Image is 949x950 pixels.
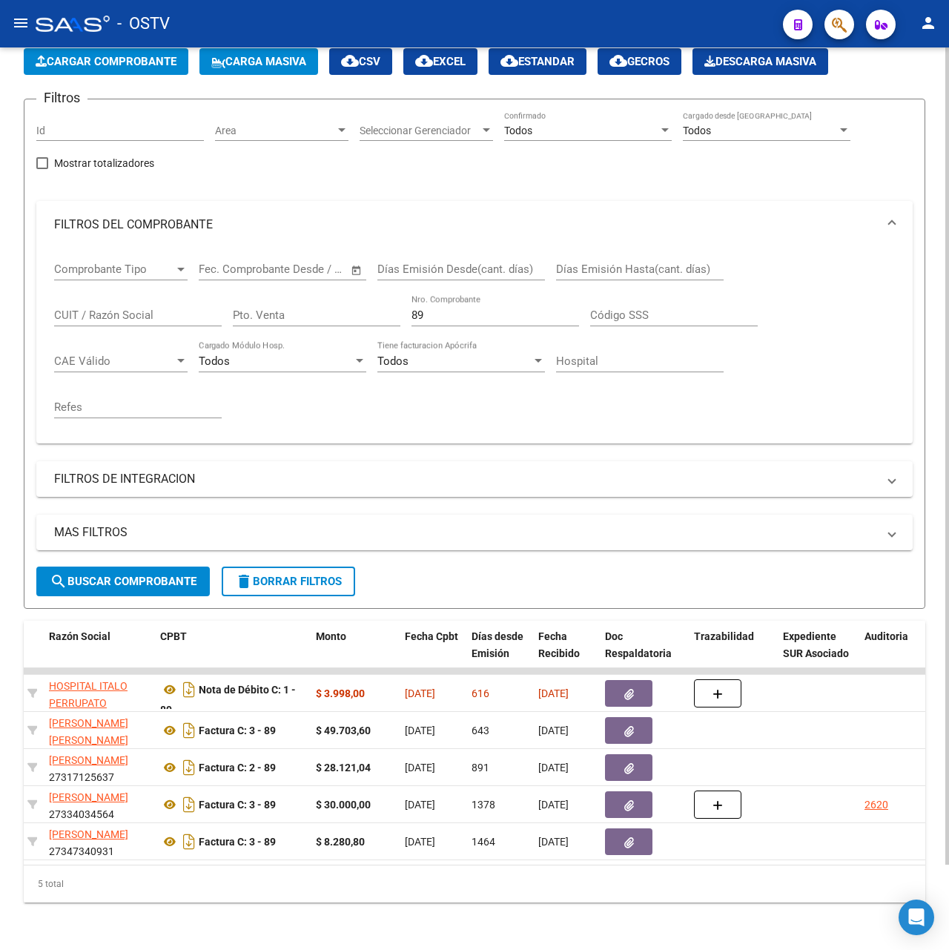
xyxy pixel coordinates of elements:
[49,826,148,857] div: 27347340931
[864,630,908,642] span: Auditoria
[49,717,128,746] span: [PERSON_NAME] [PERSON_NAME]
[235,575,342,588] span: Borrar Filtros
[12,14,30,32] mat-icon: menu
[54,471,877,487] mat-panel-title: FILTROS DE INTEGRACION
[504,125,532,136] span: Todos
[49,752,148,783] div: 27317125637
[316,687,365,699] strong: $ 3.998,00
[54,354,174,368] span: CAE Válido
[472,687,489,699] span: 616
[341,52,359,70] mat-icon: cloud_download
[609,55,669,68] span: Gecros
[49,715,148,746] div: 27180463165
[199,799,276,811] strong: Factura C: 3 - 89
[538,799,569,811] span: [DATE]
[54,263,174,276] span: Comprobante Tipo
[199,836,276,848] strong: Factura C: 3 - 89
[215,125,335,137] span: Area
[919,14,937,32] mat-icon: person
[377,354,409,368] span: Todos
[683,125,711,136] span: Todos
[36,515,913,550] mat-expansion-panel-header: MAS FILTROS
[609,52,627,70] mat-icon: cloud_download
[43,621,154,686] datatable-header-cell: Razón Social
[36,461,913,497] mat-expansion-panel-header: FILTROS DE INTEGRACION
[179,793,199,817] i: Descargar documento
[36,248,913,443] div: FILTROS DEL COMPROBANTE
[49,754,128,766] span: [PERSON_NAME]
[864,796,888,814] div: 2620
[692,48,828,75] app-download-masive: Descarga masiva de comprobantes (adjuntos)
[36,567,210,596] button: Buscar Comprobante
[859,621,929,686] datatable-header-cell: Auditoria
[54,154,154,172] span: Mostrar totalizadores
[179,719,199,742] i: Descargar documento
[405,630,458,642] span: Fecha Cpbt
[489,48,586,75] button: Estandar
[783,630,849,659] span: Expediente SUR Asociado
[316,799,371,811] strong: $ 30.000,00
[348,262,366,279] button: Open calendar
[49,678,148,709] div: 30999282748
[179,830,199,854] i: Descargar documento
[154,621,310,686] datatable-header-cell: CPBT
[532,621,599,686] datatable-header-cell: Fecha Recibido
[538,725,569,736] span: [DATE]
[50,573,67,590] mat-icon: search
[24,48,188,75] button: Cargar Comprobante
[49,789,148,820] div: 27334034564
[694,630,754,642] span: Trazabilidad
[688,621,777,686] datatable-header-cell: Trazabilidad
[36,55,176,68] span: Cargar Comprobante
[199,725,276,736] strong: Factura C: 3 - 89
[24,865,925,903] div: 5 total
[160,684,296,716] strong: Nota de Débito C: 1 - 89
[692,48,828,75] button: Descarga Masiva
[49,630,110,642] span: Razón Social
[36,88,87,108] h3: Filtros
[472,762,489,773] span: 891
[899,900,934,935] div: Open Intercom Messenger
[310,621,399,686] datatable-header-cell: Monto
[54,524,877,541] mat-panel-title: MAS FILTROS
[199,762,276,773] strong: Factura C: 2 - 89
[500,52,518,70] mat-icon: cloud_download
[704,55,816,68] span: Descarga Masiva
[50,575,196,588] span: Buscar Comprobante
[222,567,355,596] button: Borrar Filtros
[211,55,306,68] span: Carga Masiva
[598,48,681,75] button: Gecros
[316,630,346,642] span: Monto
[472,799,495,811] span: 1378
[466,621,532,686] datatable-header-cell: Días desde Emisión
[538,836,569,848] span: [DATE]
[405,799,435,811] span: [DATE]
[117,7,170,40] span: - OSTV
[199,48,318,75] button: Carga Masiva
[405,687,435,699] span: [DATE]
[272,263,344,276] input: Fecha fin
[472,630,523,659] span: Días desde Emisión
[316,725,371,736] strong: $ 49.703,60
[599,621,688,686] datatable-header-cell: Doc Respaldatoria
[341,55,380,68] span: CSV
[316,836,365,848] strong: $ 8.280,80
[160,630,187,642] span: CPBT
[179,756,199,779] i: Descargar documento
[360,125,480,137] span: Seleccionar Gerenciador
[49,791,128,803] span: [PERSON_NAME]
[329,48,392,75] button: CSV
[472,725,489,736] span: 643
[403,48,477,75] button: EXCEL
[777,621,859,686] datatable-header-cell: Expediente SUR Asociado
[405,725,435,736] span: [DATE]
[538,630,580,659] span: Fecha Recibido
[179,678,199,702] i: Descargar documento
[316,762,371,773] strong: $ 28.121,04
[235,573,253,590] mat-icon: delete
[405,762,435,773] span: [DATE]
[49,828,128,840] span: [PERSON_NAME]
[405,836,435,848] span: [DATE]
[500,55,575,68] span: Estandar
[605,630,672,659] span: Doc Respaldatoria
